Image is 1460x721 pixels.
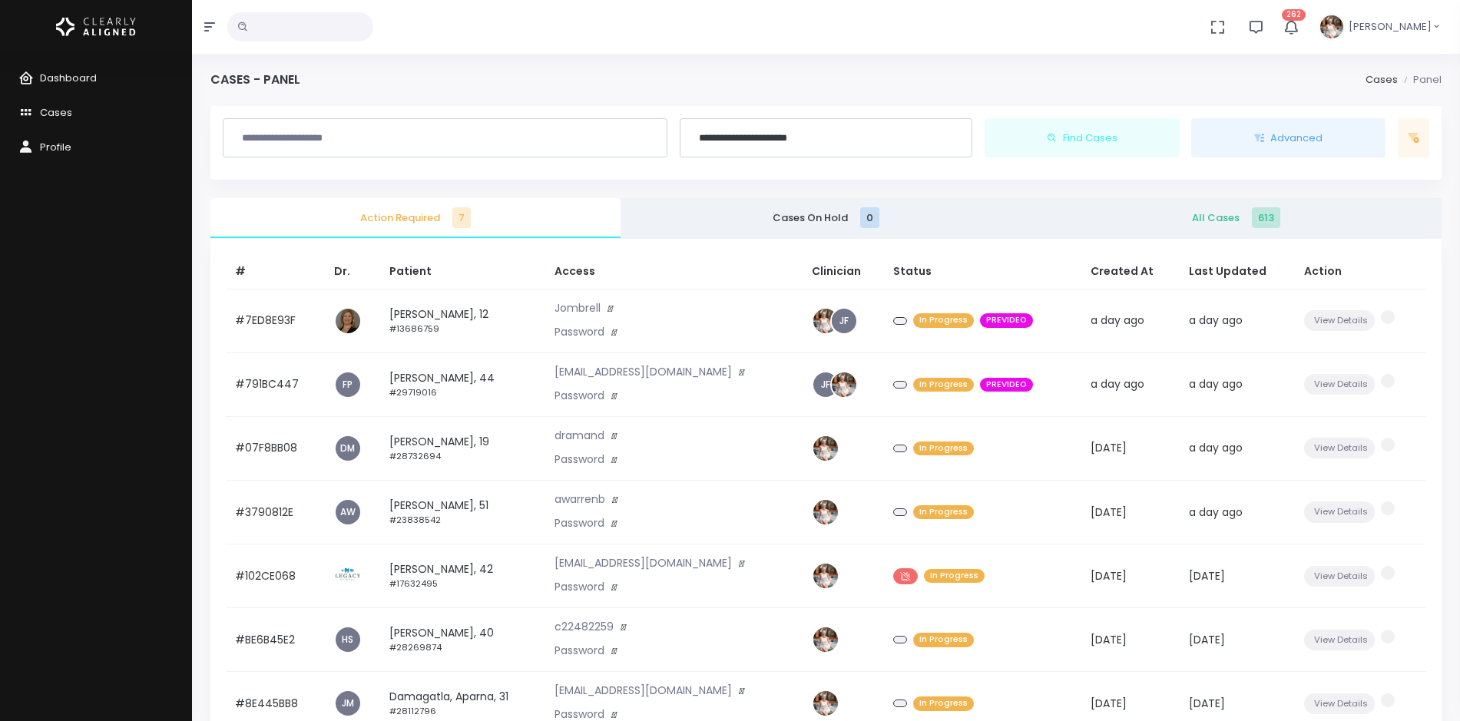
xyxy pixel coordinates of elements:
th: Action [1295,254,1426,289]
p: dramand [555,426,793,447]
span: In Progress [913,442,974,456]
th: # [226,254,325,289]
p: Password [555,577,793,598]
button: View Details [1304,374,1375,395]
td: #102CE068 [226,544,325,608]
p: [EMAIL_ADDRESS][DOMAIN_NAME] [555,362,793,383]
a: HS [336,627,360,652]
td: [PERSON_NAME], 12 [380,289,545,352]
button: View Details [1304,566,1375,587]
small: #23838542 [389,514,441,526]
span: [PERSON_NAME] [1349,19,1432,35]
span: In Progress [913,696,974,711]
small: #29719016 [389,386,437,399]
td: [PERSON_NAME], 40 [380,608,545,672]
td: [PERSON_NAME], 51 [380,480,545,544]
a: JM [336,691,360,716]
p: Password [555,386,793,407]
span: [DATE] [1091,440,1127,455]
th: Clinician [803,254,884,289]
a: DM [336,436,360,461]
small: #28732694 [389,450,441,462]
span: [DATE] [1091,696,1127,711]
a: FP [336,372,360,397]
th: Access [545,254,803,289]
th: Status [884,254,1081,289]
p: [EMAIL_ADDRESS][DOMAIN_NAME] [555,681,793,702]
span: a day ago [1091,376,1144,392]
small: #28112796 [389,705,436,717]
td: #07F8BB08 [226,416,325,480]
span: In Progress [913,378,974,392]
img: Logo Horizontal [56,11,136,43]
img: Header Avatar [1318,13,1346,41]
th: Dr. [325,254,380,289]
button: Advanced [1191,118,1386,158]
button: Find Cases [985,118,1179,158]
td: #BE6B45E2 [226,608,325,672]
span: PREVIDEO [980,378,1033,392]
td: #3790812E [226,480,325,544]
button: View Details [1304,310,1375,331]
span: Profile [40,140,71,154]
th: Created At [1081,254,1179,289]
span: All Cases [1044,210,1429,226]
span: 262 [1282,9,1306,21]
td: [PERSON_NAME], 44 [380,352,545,416]
td: #7ED8E93F [226,289,325,352]
li: Panel [1398,72,1442,88]
p: Password [555,514,793,534]
h4: Cases - Panel [210,72,300,87]
span: Cases [40,105,72,120]
span: Dashboard [40,71,97,85]
small: #28269874 [389,641,442,653]
button: View Details [1304,501,1375,522]
span: In Progress [913,633,974,647]
span: Action Required [223,210,608,226]
span: Cases On Hold [633,210,1018,226]
p: Jombrell [555,299,793,319]
td: [PERSON_NAME], 19 [380,416,545,480]
span: a day ago [1189,440,1243,455]
button: View Details [1304,438,1375,458]
button: View Details [1304,630,1375,650]
p: c22482259 [555,617,793,638]
span: In Progress [913,313,974,328]
span: 613 [1252,207,1280,228]
span: a day ago [1189,504,1243,520]
span: [DATE] [1091,568,1127,584]
span: a day ago [1189,313,1243,328]
button: View Details [1304,693,1375,714]
span: In Progress [913,505,974,520]
span: [DATE] [1189,696,1225,711]
small: #13686759 [389,322,439,335]
td: [PERSON_NAME], 42 [380,544,545,608]
span: PREVIDEO [980,313,1033,328]
span: [DATE] [1189,632,1225,647]
th: Patient [380,254,545,289]
span: In Progress [924,569,985,584]
p: Password [555,322,793,343]
span: a day ago [1091,313,1144,328]
span: [DATE] [1091,632,1127,647]
p: Password [555,450,793,471]
a: JF [832,309,856,333]
a: AW [336,500,360,524]
a: Cases [1366,72,1398,87]
td: #791BC447 [226,352,325,416]
a: JF [813,372,838,397]
p: awarrenb [555,490,793,511]
span: 0 [860,207,879,228]
small: #17632495 [389,577,438,590]
span: 7 [452,207,471,228]
p: [EMAIL_ADDRESS][DOMAIN_NAME] [555,554,793,574]
span: a day ago [1189,376,1243,392]
p: Password [555,641,793,662]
